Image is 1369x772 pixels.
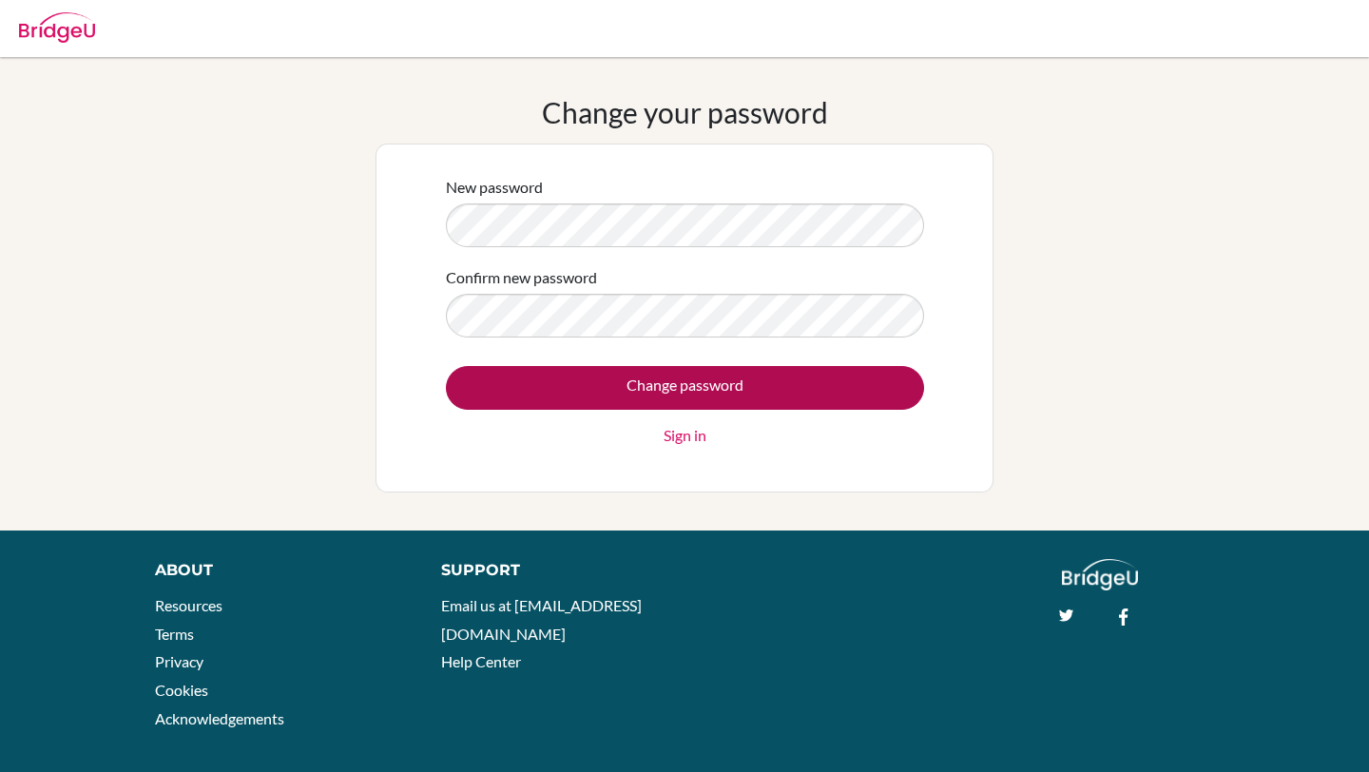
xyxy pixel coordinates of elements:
a: Privacy [155,652,203,670]
img: Bridge-U [19,12,95,43]
a: Sign in [664,424,706,447]
img: logo_white@2x-f4f0deed5e89b7ecb1c2cc34c3e3d731f90f0f143d5ea2071677605dd97b5244.png [1062,559,1139,590]
a: Acknowledgements [155,709,284,727]
a: Email us at [EMAIL_ADDRESS][DOMAIN_NAME] [441,596,642,643]
input: Change password [446,366,924,410]
a: Cookies [155,681,208,699]
div: Support [441,559,665,582]
div: About [155,559,398,582]
h1: Change your password [542,95,828,129]
a: Resources [155,596,222,614]
a: Terms [155,625,194,643]
label: Confirm new password [446,266,597,289]
label: New password [446,176,543,199]
a: Help Center [441,652,521,670]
